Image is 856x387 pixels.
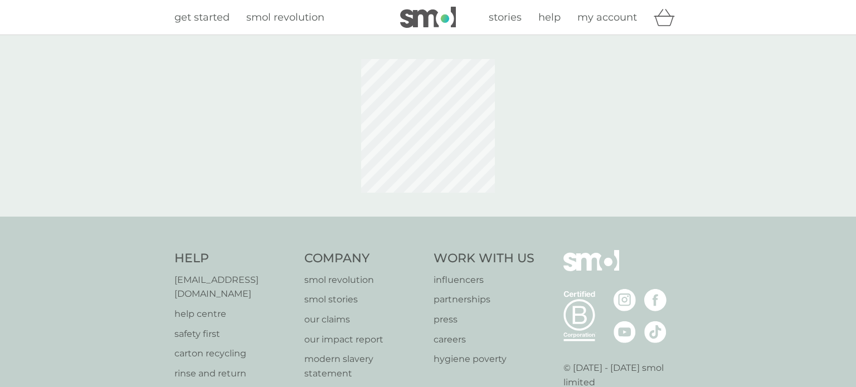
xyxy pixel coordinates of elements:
[644,289,667,311] img: visit the smol Facebook page
[304,273,423,287] a: smol revolution
[304,352,423,380] a: modern slavery statement
[614,321,636,343] img: visit the smol Youtube page
[434,352,534,366] a: hygiene poverty
[174,366,293,381] a: rinse and return
[400,7,456,28] img: smol
[577,9,637,26] a: my account
[577,11,637,23] span: my account
[304,292,423,307] a: smol stories
[246,9,324,26] a: smol revolution
[434,250,534,267] h4: Work With Us
[246,11,324,23] span: smol revolution
[434,273,534,287] a: influencers
[489,9,522,26] a: stories
[563,250,619,288] img: smol
[434,292,534,307] a: partnerships
[654,6,682,28] div: basket
[434,332,534,347] a: careers
[174,273,293,301] a: [EMAIL_ADDRESS][DOMAIN_NAME]
[174,346,293,361] a: carton recycling
[644,321,667,343] img: visit the smol Tiktok page
[174,307,293,321] a: help centre
[304,312,423,327] a: our claims
[174,9,230,26] a: get started
[434,312,534,327] a: press
[174,327,293,341] a: safety first
[538,11,561,23] span: help
[614,289,636,311] img: visit the smol Instagram page
[489,11,522,23] span: stories
[304,332,423,347] a: our impact report
[304,250,423,267] h4: Company
[538,9,561,26] a: help
[174,250,293,267] h4: Help
[174,11,230,23] span: get started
